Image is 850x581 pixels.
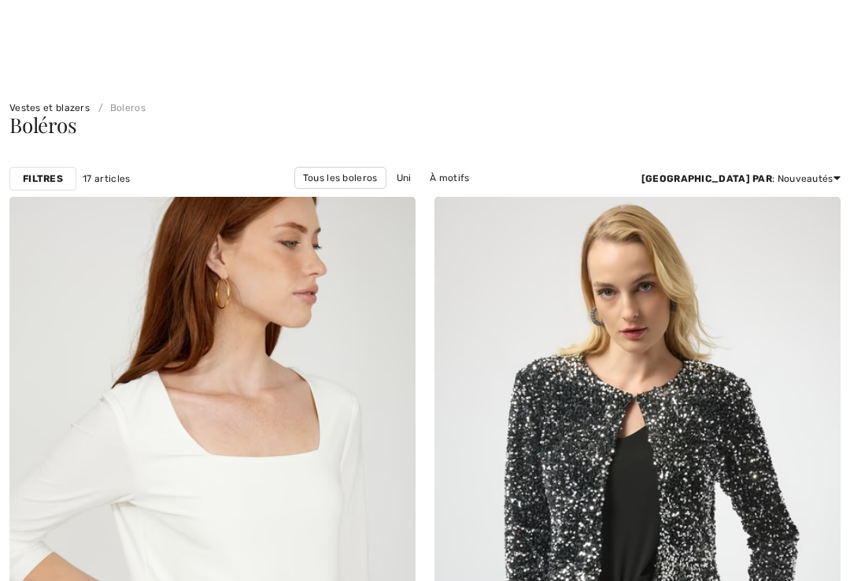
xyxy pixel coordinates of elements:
[9,102,90,113] a: Vestes et blazers
[641,172,841,186] div: : Nouveautés
[294,167,386,189] a: Tous les boleros
[422,168,477,188] a: À motifs
[9,111,76,139] span: Boléros
[23,172,63,186] strong: Filtres
[748,534,834,573] iframe: Ouvre un widget dans lequel vous pouvez chatter avec l’un de nos agents
[641,173,772,184] strong: [GEOGRAPHIC_DATA] par
[83,172,130,186] span: 17 articles
[92,102,145,113] a: Boleros
[389,168,419,188] a: Uni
